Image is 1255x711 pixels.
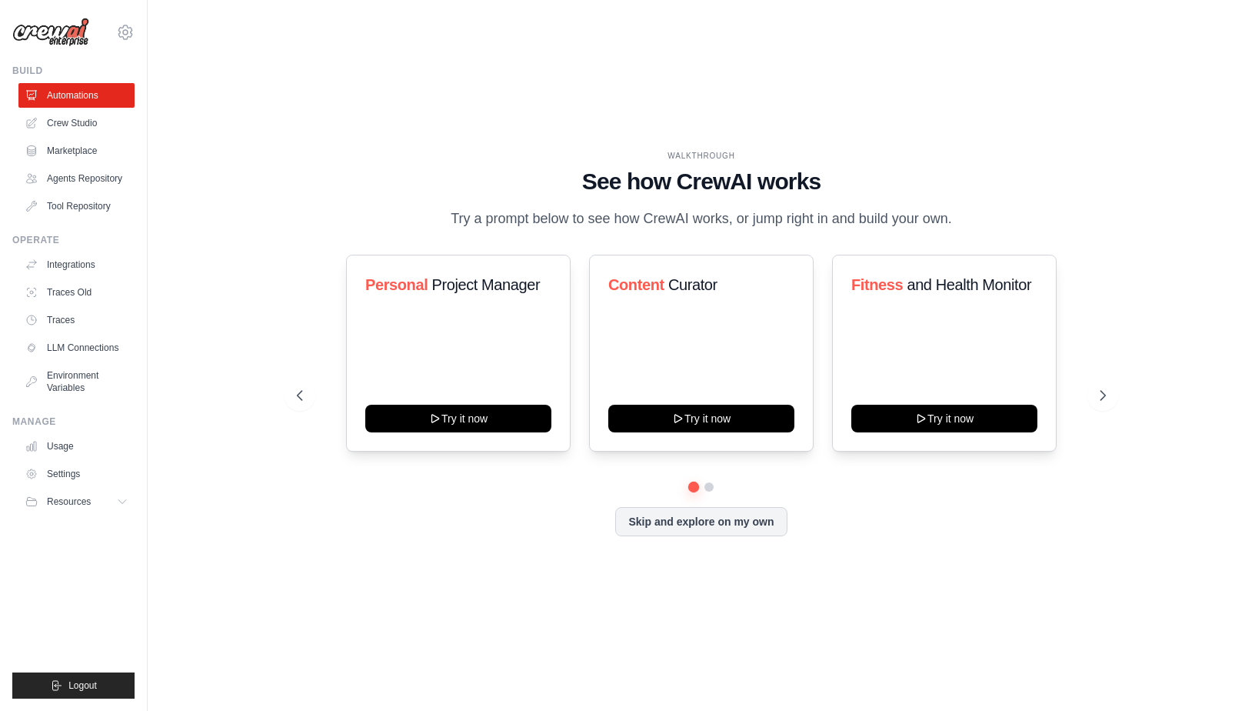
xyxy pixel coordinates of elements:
[47,496,91,508] span: Resources
[18,111,135,135] a: Crew Studio
[12,18,89,47] img: Logo
[18,194,135,219] a: Tool Repository
[18,139,135,163] a: Marketplace
[18,363,135,400] a: Environment Variables
[615,507,787,536] button: Skip and explore on my own
[18,462,135,486] a: Settings
[12,234,135,246] div: Operate
[68,679,97,692] span: Logout
[907,276,1032,293] span: and Health Monitor
[608,276,664,293] span: Content
[18,434,135,459] a: Usage
[851,276,903,293] span: Fitness
[12,65,135,77] div: Build
[18,83,135,108] a: Automations
[365,405,551,432] button: Try it now
[297,150,1107,162] div: WALKTHROUGH
[668,276,717,293] span: Curator
[297,168,1107,195] h1: See how CrewAI works
[431,276,540,293] span: Project Manager
[12,416,135,428] div: Manage
[18,489,135,514] button: Resources
[365,276,428,293] span: Personal
[18,166,135,191] a: Agents Repository
[18,308,135,332] a: Traces
[443,208,960,230] p: Try a prompt below to see how CrewAI works, or jump right in and build your own.
[18,252,135,277] a: Integrations
[18,335,135,360] a: LLM Connections
[608,405,794,432] button: Try it now
[851,405,1037,432] button: Try it now
[18,280,135,305] a: Traces Old
[12,673,135,699] button: Logout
